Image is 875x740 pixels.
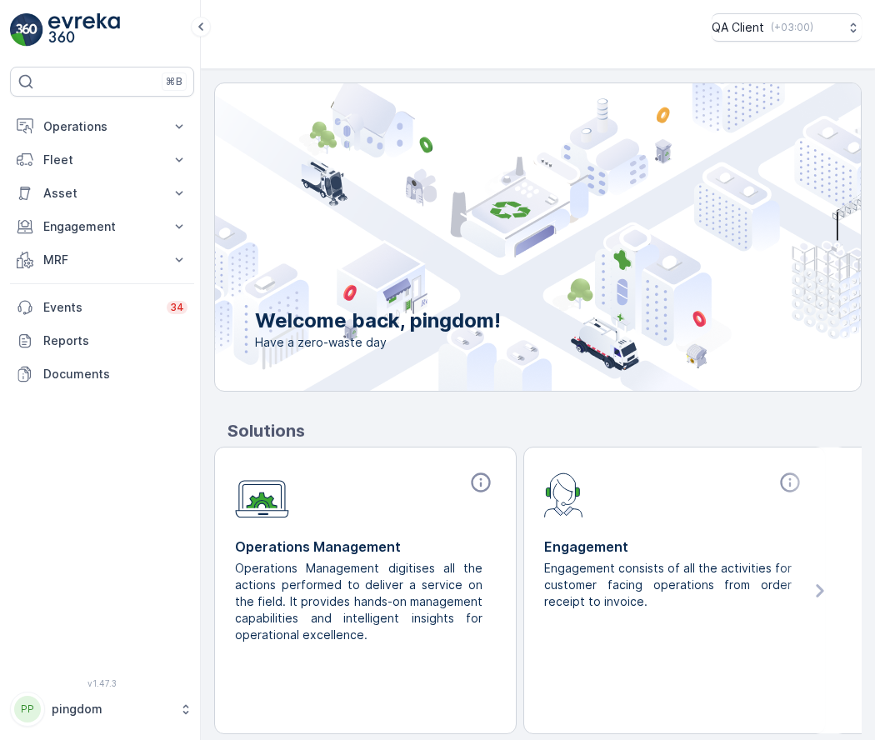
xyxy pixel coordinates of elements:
[10,243,194,277] button: MRF
[10,692,194,727] button: PPpingdom
[255,307,501,334] p: Welcome back, pingdom!
[227,418,862,443] p: Solutions
[10,210,194,243] button: Engagement
[712,19,764,36] p: QA Client
[43,185,161,202] p: Asset
[140,83,861,391] img: city illustration
[43,118,161,135] p: Operations
[10,13,43,47] img: logo
[43,218,161,235] p: Engagement
[10,357,194,391] a: Documents
[43,332,187,349] p: Reports
[43,252,161,268] p: MRF
[544,560,792,610] p: Engagement consists of all the activities for customer facing operations from order receipt to in...
[10,177,194,210] button: Asset
[712,13,862,42] button: QA Client(+03:00)
[235,560,482,643] p: Operations Management digitises all the actions performed to deliver a service on the field. It p...
[544,471,583,517] img: module-icon
[10,143,194,177] button: Fleet
[544,537,805,557] p: Engagement
[10,324,194,357] a: Reports
[48,13,120,47] img: logo_light-DOdMpM7g.png
[10,291,194,324] a: Events34
[43,299,157,316] p: Events
[235,471,289,518] img: module-icon
[10,678,194,688] span: v 1.47.3
[255,334,501,351] span: Have a zero-waste day
[10,110,194,143] button: Operations
[170,301,184,314] p: 34
[52,701,171,717] p: pingdom
[166,75,182,88] p: ⌘B
[14,696,41,722] div: PP
[43,366,187,382] p: Documents
[43,152,161,168] p: Fleet
[235,537,496,557] p: Operations Management
[771,21,813,34] p: ( +03:00 )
